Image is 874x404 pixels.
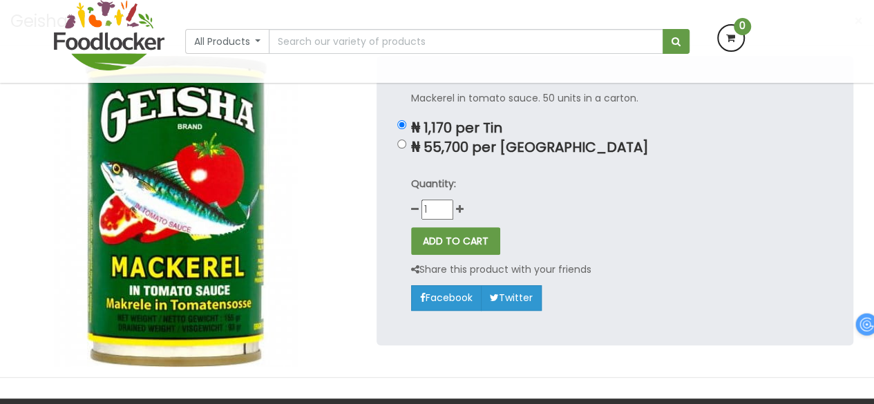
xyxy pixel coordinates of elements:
input: ₦ 55,700 per [GEOGRAPHIC_DATA] [397,140,406,148]
p: Share this product with your friends [411,262,591,278]
p: ₦ 55,700 per [GEOGRAPHIC_DATA] [411,140,819,155]
p: ₦ 1,170 per Tin [411,120,819,136]
a: Twitter [481,285,542,310]
a: Facebook [411,285,482,310]
strong: Quantity: [411,177,456,191]
input: ₦ 1,170 per Tin [397,120,406,129]
button: ADD TO CART [411,227,500,255]
button: All Products [185,29,270,54]
span: 0 [734,18,751,35]
input: Search our variety of products [269,29,663,54]
p: Mackerel in tomato sauce. 50 units in a carton. [411,90,819,106]
img: Geisha [21,56,332,367]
